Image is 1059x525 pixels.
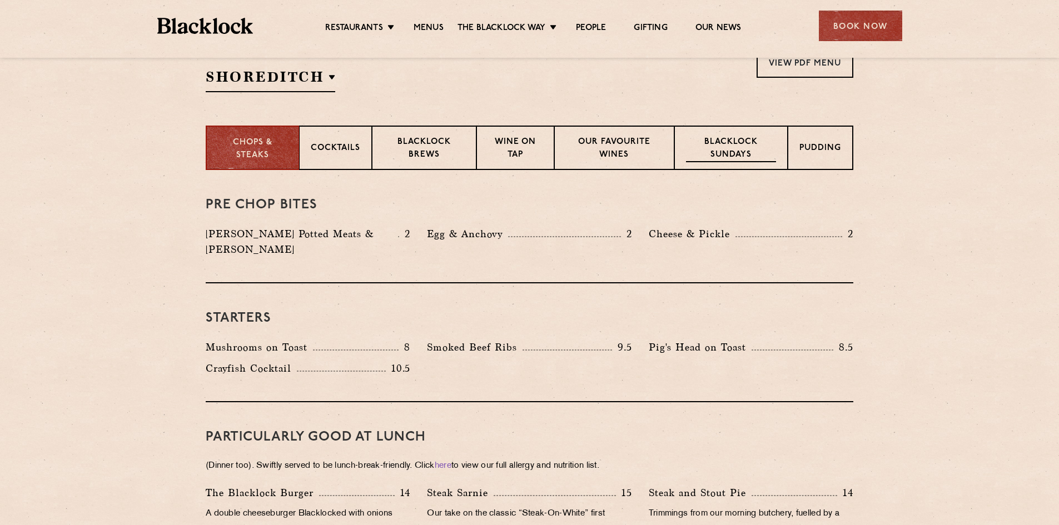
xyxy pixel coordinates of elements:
[206,458,853,474] p: (Dinner too). Swiftly served to be lunch-break-friendly. Click to view our full allergy and nutri...
[427,339,523,355] p: Smoked Beef Ribs
[616,486,632,500] p: 15
[576,23,606,35] a: People
[206,311,853,326] h3: Starters
[686,136,776,162] p: Blacklock Sundays
[799,142,841,156] p: Pudding
[325,23,383,35] a: Restaurants
[206,361,297,376] p: Crayfish Cocktail
[695,23,742,35] a: Our News
[206,226,398,257] p: [PERSON_NAME] Potted Meats & [PERSON_NAME]
[311,142,360,156] p: Cocktails
[206,339,313,355] p: Mushrooms on Toast
[435,462,451,470] a: here
[842,227,853,241] p: 2
[649,226,735,242] p: Cheese & Pickle
[206,67,335,92] h2: Shoreditch
[395,486,411,500] p: 14
[566,136,662,162] p: Our favourite wines
[649,339,752,355] p: Pig's Head on Toast
[612,340,632,354] p: 9.5
[819,11,902,41] div: Book Now
[427,226,508,242] p: Egg & Anchovy
[399,227,410,241] p: 2
[206,430,853,444] h3: PARTICULARLY GOOD AT LUNCH
[458,23,545,35] a: The Blacklock Way
[649,485,752,501] p: Steak and Stout Pie
[386,361,410,376] p: 10.5
[488,136,543,162] p: Wine on Tap
[206,198,853,212] h3: Pre Chop Bites
[218,137,287,162] p: Chops & Steaks
[757,47,853,78] a: View PDF Menu
[399,340,410,354] p: 8
[634,23,667,35] a: Gifting
[833,340,853,354] p: 8.5
[427,485,494,501] p: Steak Sarnie
[837,486,853,500] p: 14
[414,23,444,35] a: Menus
[206,485,319,501] p: The Blacklock Burger
[157,18,253,34] img: BL_Textured_Logo-footer-cropped.svg
[621,227,632,241] p: 2
[384,136,465,162] p: Blacklock Brews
